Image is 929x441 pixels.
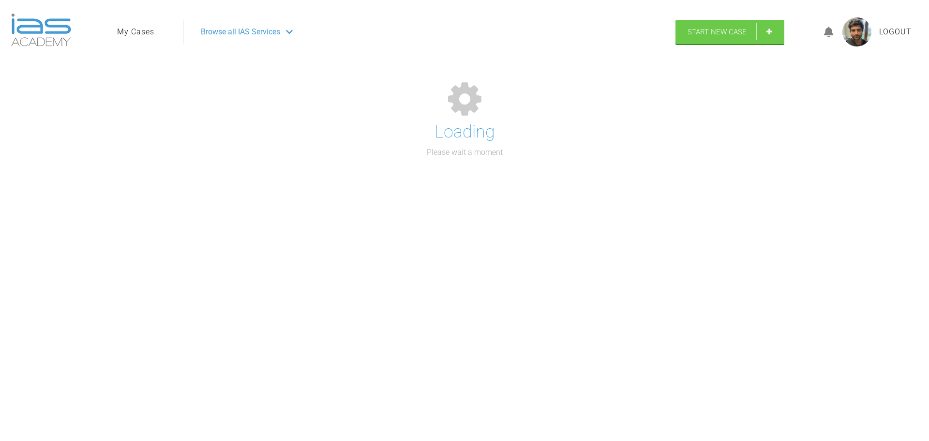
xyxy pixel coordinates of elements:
a: Start New Case [675,20,784,44]
p: Please wait a moment [427,146,503,159]
span: Browse all IAS Services [201,26,280,38]
img: profile.png [842,17,871,46]
a: My Cases [117,26,154,38]
a: Logout [879,26,912,38]
img: logo-light.3e3ef733.png [11,14,71,46]
h1: Loading [435,118,495,146]
span: Start New Case [688,28,747,36]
